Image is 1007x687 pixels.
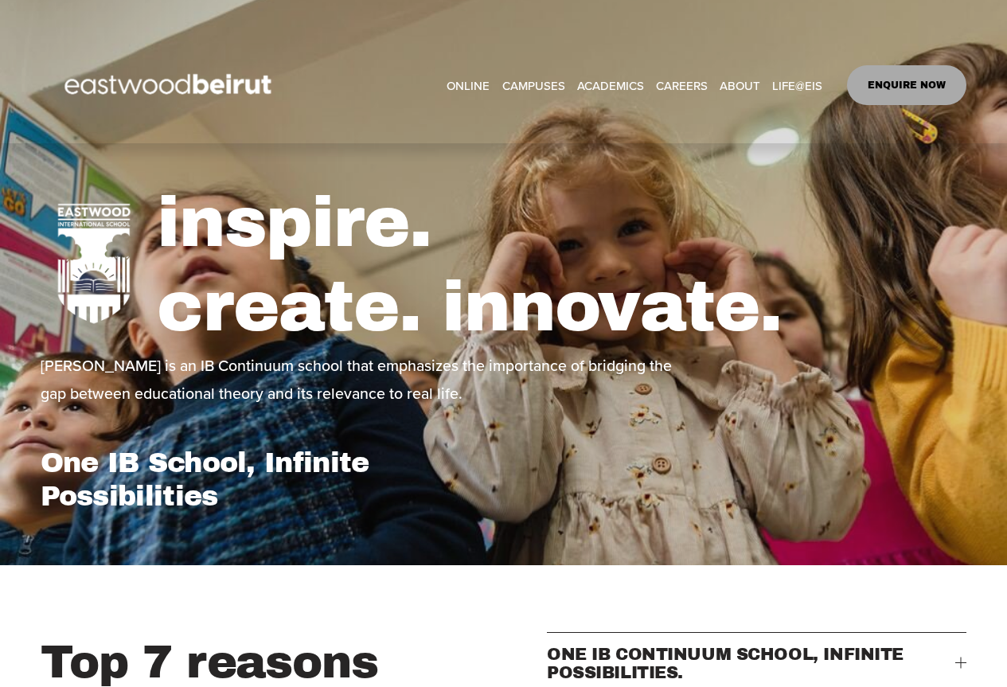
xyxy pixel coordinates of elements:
[41,352,694,408] p: [PERSON_NAME] is an IB Continuum school that emphasizes the importance of bridging the gap betwee...
[720,73,760,97] a: folder dropdown
[447,73,490,97] a: ONLINE
[577,75,644,96] span: ACADEMICS
[502,73,565,97] a: folder dropdown
[502,75,565,96] span: CAMPUSES
[41,446,499,513] h1: One IB School, Infinite Possibilities
[720,75,760,96] span: ABOUT
[772,75,822,96] span: LIFE@EIS
[772,73,822,97] a: folder dropdown
[656,73,708,97] a: CAREERS
[847,65,967,105] a: ENQUIRE NOW
[41,45,300,126] img: EastwoodIS Global Site
[547,645,955,681] span: ONE IB CONTINUUM SCHOOL, INFINITE POSSIBILITIES.
[157,181,966,349] h1: inspire. create. innovate.
[577,73,644,97] a: folder dropdown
